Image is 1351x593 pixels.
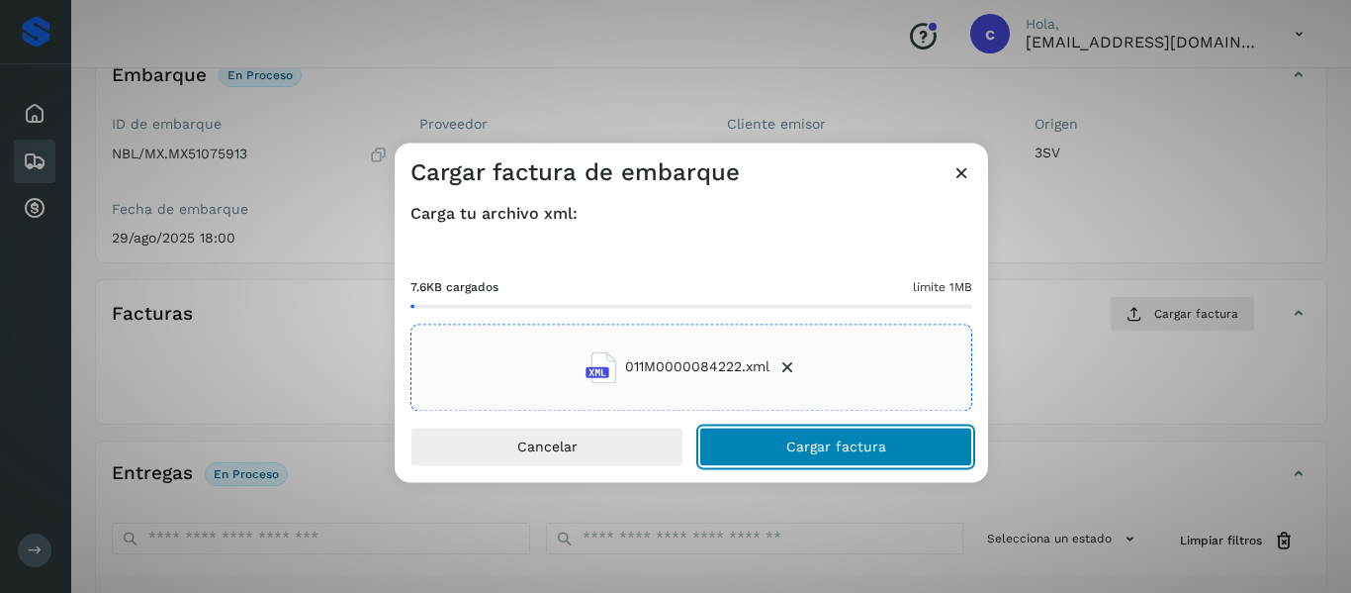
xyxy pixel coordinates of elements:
[410,158,740,187] h3: Cargar factura de embarque
[410,278,498,296] span: 7.6KB cargados
[913,278,972,296] span: límite 1MB
[625,357,769,378] span: 011M0000084222.xml
[786,440,886,453] span: Cargar factura
[410,427,683,466] button: Cancelar
[517,440,578,453] span: Cancelar
[410,204,972,223] h4: Carga tu archivo xml:
[699,427,972,466] button: Cargar factura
